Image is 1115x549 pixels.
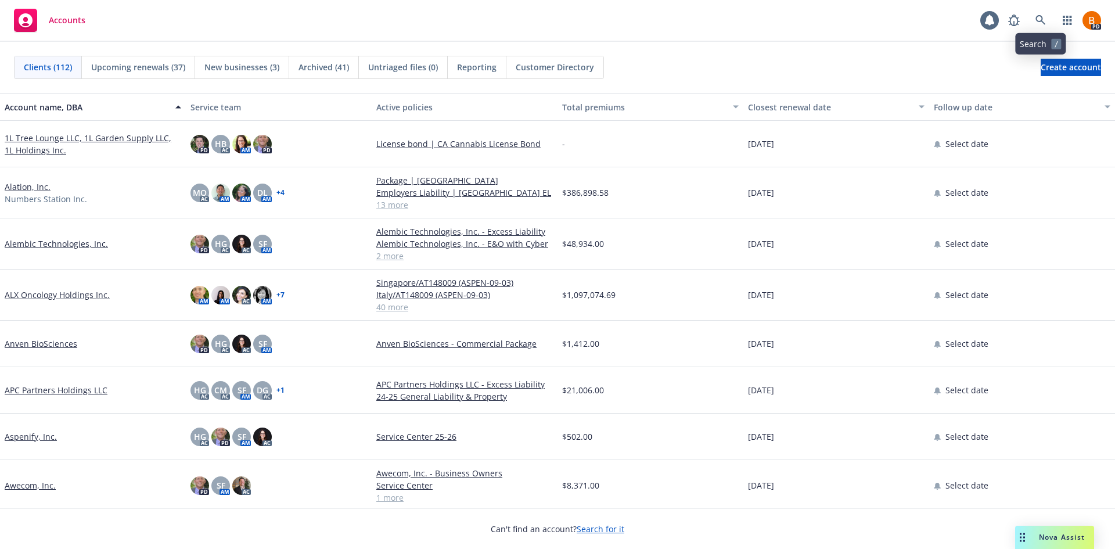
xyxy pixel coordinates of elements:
[748,138,774,150] span: [DATE]
[376,225,553,238] a: Alembic Technologies, Inc. - Excess Liability
[5,193,87,205] span: Numbers Station Inc.
[376,390,553,403] a: 24-25 General Liability & Property
[5,238,108,250] a: Alembic Technologies, Inc.
[1082,11,1101,30] img: photo
[376,430,553,443] a: Service Center 25-26
[376,186,553,199] a: Employers Liability | [GEOGRAPHIC_DATA] EL
[376,138,553,150] a: License bond | CA Cannabis License Bond
[253,428,272,446] img: photo
[193,186,207,199] span: MQ
[945,138,988,150] span: Select date
[211,428,230,446] img: photo
[194,384,206,396] span: HG
[5,384,107,396] a: APC Partners Holdings LLC
[562,384,604,396] span: $21,006.00
[238,384,246,396] span: SF
[215,138,226,150] span: HB
[748,430,774,443] span: [DATE]
[562,430,592,443] span: $502.00
[748,238,774,250] span: [DATE]
[376,467,553,479] a: Awecom, Inc. - Business Owners
[1015,526,1094,549] button: Nova Assist
[562,186,609,199] span: $386,898.58
[1029,9,1052,32] a: Search
[376,289,553,301] a: Italy/AT148009 (ASPEN-09-03)
[491,523,624,535] span: Can't find an account?
[748,186,774,199] span: [DATE]
[276,292,285,299] a: + 7
[743,93,929,121] button: Closest renewal date
[1015,526,1030,549] div: Drag to move
[945,186,988,199] span: Select date
[5,181,51,193] a: Alation, Inc.
[562,101,726,113] div: Total premiums
[253,286,272,304] img: photo
[190,335,209,353] img: photo
[215,338,227,350] span: HG
[258,338,267,350] span: SF
[190,286,209,304] img: photo
[1041,59,1101,76] a: Create account
[5,338,77,350] a: Anven BioSciences
[258,238,267,250] span: SF
[257,384,268,396] span: DG
[190,476,209,495] img: photo
[945,384,988,396] span: Select date
[376,479,553,491] a: Service Center
[376,378,553,390] a: APC Partners Holdings LLC - Excess Liability
[557,93,743,121] button: Total premiums
[211,184,230,202] img: photo
[929,93,1115,121] button: Follow up date
[748,338,774,350] span: [DATE]
[748,384,774,396] span: [DATE]
[276,387,285,394] a: + 1
[276,189,285,196] a: + 4
[211,286,230,304] img: photo
[945,238,988,250] span: Select date
[257,186,268,199] span: DL
[204,61,279,73] span: New businesses (3)
[748,479,774,491] span: [DATE]
[215,238,227,250] span: HG
[1056,9,1079,32] a: Switch app
[232,286,251,304] img: photo
[945,479,988,491] span: Select date
[238,430,246,443] span: SF
[232,335,251,353] img: photo
[1039,532,1085,542] span: Nova Assist
[91,61,185,73] span: Upcoming renewals (37)
[748,101,912,113] div: Closest renewal date
[186,93,372,121] button: Service team
[376,338,553,350] a: Anven BioSciences - Commercial Package
[562,479,599,491] span: $8,371.00
[49,16,85,25] span: Accounts
[232,184,251,202] img: photo
[232,235,251,253] img: photo
[217,479,225,491] span: SF
[376,491,553,504] a: 1 more
[24,61,72,73] span: Clients (112)
[190,135,209,153] img: photo
[298,61,349,73] span: Archived (41)
[376,250,553,262] a: 2 more
[5,479,56,491] a: Awecom, Inc.
[5,132,181,156] a: 1L Tree Lounge LLC, 1L Garden Supply LLC, 1L Holdings Inc.
[934,101,1098,113] div: Follow up date
[232,476,251,495] img: photo
[5,289,110,301] a: ALX Oncology Holdings Inc.
[368,61,438,73] span: Untriaged files (0)
[1002,9,1026,32] a: Report a Bug
[1041,56,1101,78] span: Create account
[748,289,774,301] span: [DATE]
[562,238,604,250] span: $48,934.00
[562,138,565,150] span: -
[516,61,594,73] span: Customer Directory
[376,101,553,113] div: Active policies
